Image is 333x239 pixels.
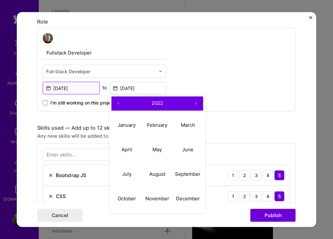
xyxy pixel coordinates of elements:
abbr: January 2022 [118,122,136,128]
abbr: February 2022 [147,122,167,128]
button: June 2022 [172,137,203,162]
button: July 2022 [111,162,142,186]
button: August 2022 [142,162,173,186]
div: 3 [251,191,261,201]
abbr: November 2022 [145,195,169,202]
abbr: October 2022 [118,195,136,202]
div: 1 [228,191,238,201]
div: 5 [274,170,285,180]
button: February 2022 [142,113,173,137]
button: October 2022 [111,186,142,211]
div: 3 [251,170,261,180]
span: 2022 [151,100,163,106]
div: Any new skills will be added to your profile. [37,132,296,139]
input: Date [43,82,100,94]
button: Publish [250,209,296,222]
abbr: September 2022 [175,171,201,177]
abbr: July 2022 [122,171,131,177]
div: Role [37,18,296,25]
div: Bootstrap JS [56,172,86,179]
img: Remove [48,194,53,199]
div: 2 [239,191,250,201]
abbr: May 2022 [152,146,162,153]
abbr: August 2022 [149,171,165,177]
button: May 2022 [142,137,173,162]
abbr: December 2022 [176,195,200,202]
div: 4 [263,191,273,201]
div: 5 [274,191,285,201]
button: November 2022 [142,186,173,211]
div: Enter skills... [47,151,76,158]
div: 1 [228,170,238,180]
abbr: April 2022 [121,146,132,153]
img: Remove [48,173,53,178]
button: April 2022 [111,137,142,162]
button: March 2022 [172,113,203,137]
span: I’m still working on this project [50,99,115,106]
button: › [189,96,203,110]
abbr: March 2022 [181,122,195,128]
div: to [102,84,107,91]
button: 2022 [126,96,189,110]
abbr: June 2022 [182,146,193,153]
div: 2 [239,170,250,180]
img: drop icon [159,69,162,73]
input: Date [109,82,167,94]
input: Role Name [43,46,166,59]
button: Cancel [37,209,82,222]
button: Close [309,16,312,23]
div: CSS [56,193,66,200]
div: Skills used — Add up to 12 skills [37,124,296,131]
button: September 2022 [172,162,203,186]
div: 4 [263,170,273,180]
button: January 2022 [111,113,142,137]
button: ‹ [111,96,126,110]
button: December 2022 [172,186,203,211]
